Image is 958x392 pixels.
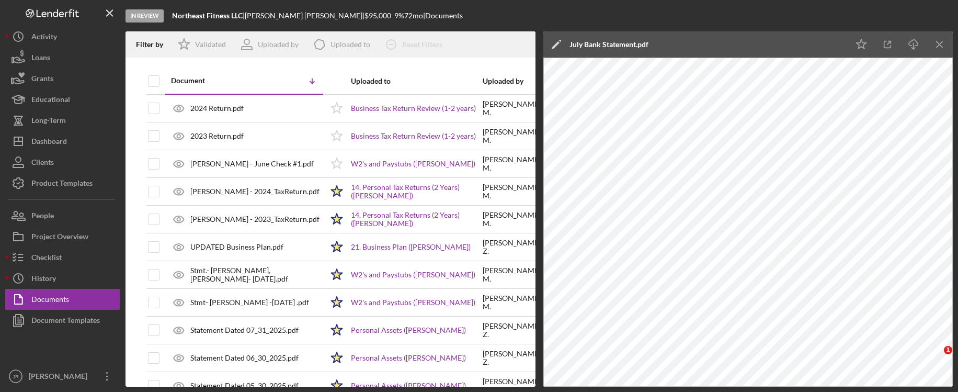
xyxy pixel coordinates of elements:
[483,155,541,172] div: [PERSON_NAME] M .
[31,110,66,133] div: Long-Term
[483,294,541,311] div: [PERSON_NAME] M .
[172,12,245,20] div: |
[330,40,370,49] div: Uploaded to
[394,12,404,20] div: 9 %
[483,266,541,283] div: [PERSON_NAME] M .
[172,11,243,20] b: Northeast Fitness LLC
[483,183,541,200] div: [PERSON_NAME] M .
[5,152,120,173] button: Clients
[483,350,541,366] div: [PERSON_NAME] Z .
[31,68,53,92] div: Grants
[5,68,120,89] button: Grants
[351,183,482,200] a: 14. Personal Tax Returns (2 Years) ([PERSON_NAME])
[351,132,476,140] a: Business Tax Return Review (1-2 years)
[351,354,466,362] a: Personal Assets ([PERSON_NAME])
[351,271,475,279] a: W2's and Paystubs ([PERSON_NAME])
[190,215,320,223] div: [PERSON_NAME] - 2023_TaxReturn.pdf
[5,366,120,387] button: JR[PERSON_NAME]
[31,47,50,71] div: Loans
[483,211,541,228] div: [PERSON_NAME] M .
[5,47,120,68] button: Loans
[351,382,466,390] a: Personal Assets ([PERSON_NAME])
[245,12,364,20] div: [PERSON_NAME] [PERSON_NAME] |
[5,173,120,194] button: Product Templates
[5,205,120,226] button: People
[423,12,463,20] div: | Documents
[31,173,93,196] div: Product Templates
[364,11,391,20] span: $95,000
[351,160,475,168] a: W2's and Paystubs ([PERSON_NAME])
[31,310,100,333] div: Document Templates
[5,247,120,268] button: Checklist
[5,26,120,47] button: Activity
[483,239,541,255] div: [PERSON_NAME] Z .
[31,152,54,175] div: Clients
[190,298,309,307] div: Stmt- [PERSON_NAME] -[DATE] .pdf
[31,226,88,250] div: Project Overview
[351,326,466,334] a: Personal Assets ([PERSON_NAME])
[136,40,171,49] div: Filter by
[483,100,541,117] div: [PERSON_NAME] M .
[26,366,94,389] div: [PERSON_NAME]
[190,187,320,196] div: [PERSON_NAME] - 2024_TaxReturn.pdf
[483,128,541,144] div: [PERSON_NAME] M .
[31,26,57,50] div: Activity
[351,298,475,307] a: W2's and Paystubs ([PERSON_NAME])
[351,104,476,113] a: Business Tax Return Review (1-2 years)
[5,89,120,110] button: Educational
[31,89,70,113] div: Educational
[190,104,244,113] div: 2024 Return.pdf
[31,268,56,292] div: History
[258,40,299,49] div: Uploaded by
[483,77,541,85] div: Uploaded by
[31,289,69,312] div: Documents
[190,382,299,390] div: Statement Dated 05_30_2025.pdf
[944,346,952,354] span: 1
[13,374,19,379] text: JR
[569,40,648,49] div: July Bank Statement.pdf
[190,132,244,140] div: 2023 Return.pdf
[5,310,120,331] button: Document Templates
[5,268,120,289] button: History
[5,289,120,310] button: Documents
[31,131,67,154] div: Dashboard
[190,160,314,168] div: [PERSON_NAME] - June Check #1.pdf
[351,211,482,228] a: 14. Personal Tax Returns (2 Years) ([PERSON_NAME])
[922,346,948,371] iframe: Intercom live chat
[351,243,471,251] a: 21. Business Plan ([PERSON_NAME])
[378,34,453,55] button: Reset Filters
[351,77,482,85] div: Uploaded to
[402,34,442,55] div: Reset Filters
[483,322,541,339] div: [PERSON_NAME] Z .
[195,40,226,49] div: Validated
[404,12,423,20] div: 72 mo
[190,243,283,251] div: UPDATED Business Plan.pdf
[190,266,323,283] div: Stmt.- [PERSON_NAME], [PERSON_NAME]- [DATE].pdf
[31,247,62,271] div: Checklist
[190,326,299,334] div: Statement Dated 07_31_2025.pdf
[5,110,120,131] button: Long-Term
[5,131,120,152] button: Dashboard
[31,205,54,229] div: People
[5,226,120,247] button: Project Overview
[126,9,164,23] div: In Review
[190,354,299,362] div: Statement Dated 06_30_2025.pdf
[171,76,247,85] div: Document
